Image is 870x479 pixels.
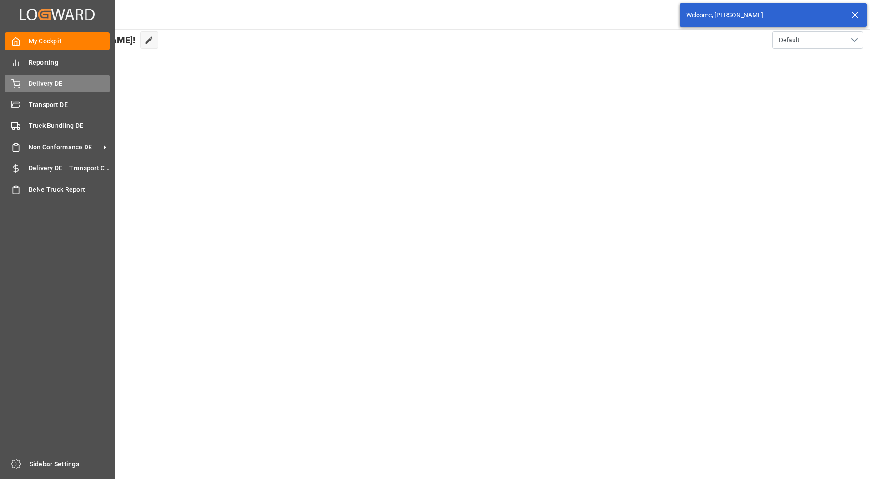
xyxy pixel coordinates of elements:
span: Non Conformance DE [29,143,101,152]
button: open menu [772,31,863,49]
span: My Cockpit [29,36,110,46]
a: Truck Bundling DE [5,117,110,135]
span: Delivery DE [29,79,110,88]
a: Delivery DE [5,75,110,92]
span: Default [779,36,799,45]
span: Delivery DE + Transport Cost [29,163,110,173]
span: Transport DE [29,100,110,110]
span: BeNe Truck Report [29,185,110,194]
a: BeNe Truck Report [5,180,110,198]
div: Welcome, [PERSON_NAME] [686,10,843,20]
span: Hello [PERSON_NAME]! [38,31,136,49]
a: My Cockpit [5,32,110,50]
a: Reporting [5,53,110,71]
span: Reporting [29,58,110,67]
a: Delivery DE + Transport Cost [5,159,110,177]
span: Truck Bundling DE [29,121,110,131]
span: Sidebar Settings [30,459,111,469]
a: Transport DE [5,96,110,113]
